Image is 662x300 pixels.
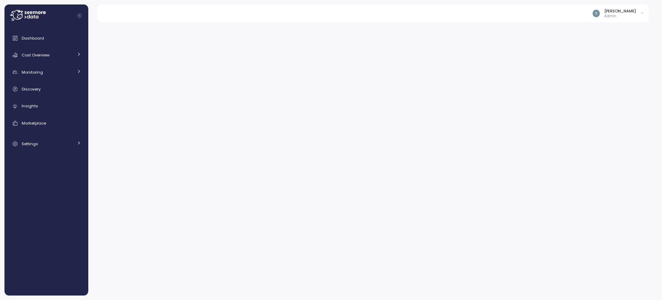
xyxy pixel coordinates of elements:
[75,13,84,18] button: Collapse navigation
[22,35,44,41] span: Dashboard
[604,14,636,19] p: Admin
[593,10,600,17] img: ACg8ocKvqwnLMA34EL5-0z6HW-15kcrLxT5Mmx2M21tMPLYJnykyAQ=s96-c
[7,82,86,96] a: Discovery
[7,116,86,130] a: Marketplace
[7,48,86,62] a: Cost Overview
[22,86,41,92] span: Discovery
[22,141,38,147] span: Settings
[22,69,43,75] span: Monitoring
[22,120,46,126] span: Marketplace
[7,99,86,113] a: Insights
[604,8,636,14] div: [PERSON_NAME]
[7,31,86,45] a: Dashboard
[22,103,38,109] span: Insights
[7,137,86,151] a: Settings
[22,52,49,58] span: Cost Overview
[7,65,86,79] a: Monitoring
